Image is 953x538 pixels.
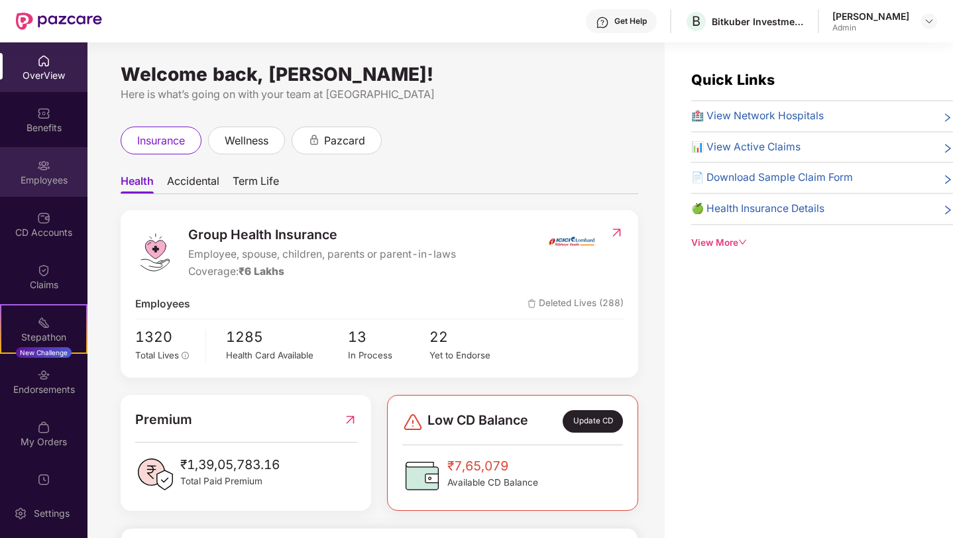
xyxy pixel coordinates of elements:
img: RedirectIcon [610,226,624,239]
div: Yet to Endorse [429,349,511,362]
div: View More [691,236,953,250]
span: Health [121,174,154,193]
span: ₹1,39,05,783.16 [180,455,280,474]
span: 1320 [135,326,196,348]
span: Term Life [233,174,279,193]
span: right [942,111,953,125]
img: CDBalanceIcon [402,456,442,496]
div: Health Card Available [226,349,348,362]
div: animation [308,134,320,146]
span: Accidental [167,174,219,193]
img: RedirectIcon [343,409,357,430]
span: Quick Links [691,71,775,88]
span: Deleted Lives (288) [528,296,624,313]
span: wellness [225,133,268,149]
span: right [942,142,953,156]
span: Premium [135,409,192,430]
span: Employee, spouse, children, parents or parent-in-laws [188,246,456,263]
span: Group Health Insurance [188,225,456,245]
img: logo [135,233,175,272]
span: 13 [348,326,429,348]
img: New Pazcare Logo [16,13,102,30]
span: insurance [137,133,185,149]
span: B [692,13,701,29]
span: ₹6 Lakhs [239,265,284,278]
span: 🍏 Health Insurance Details [691,201,824,217]
div: Bitkuber Investments Pvt Limited [712,15,805,28]
span: 22 [429,326,511,348]
div: Settings [30,507,74,520]
img: svg+xml;base64,PHN2ZyBpZD0iTXlfT3JkZXJzIiBkYXRhLW5hbWU9Ik15IE9yZGVycyIgeG1sbnM9Imh0dHA6Ly93d3cudz... [37,421,50,434]
img: svg+xml;base64,PHN2ZyBpZD0iRGFuZ2VyLTMyeDMyIiB4bWxucz0iaHR0cDovL3d3dy53My5vcmcvMjAwMC9zdmciIHdpZH... [402,411,423,433]
div: Coverage: [188,264,456,280]
span: 🏥 View Network Hospitals [691,108,824,125]
img: deleteIcon [528,299,536,308]
span: right [942,172,953,186]
div: Stepathon [1,331,86,344]
img: svg+xml;base64,PHN2ZyBpZD0iQmVuZWZpdHMiIHhtbG5zPSJodHRwOi8vd3d3LnczLm9yZy8yMDAwL3N2ZyIgd2lkdGg9Ij... [37,107,50,120]
div: New Challenge [16,347,72,358]
div: Update CD [563,410,623,433]
span: down [738,238,748,247]
span: Total Lives [135,350,179,360]
div: Here is what’s going on with your team at [GEOGRAPHIC_DATA] [121,86,638,103]
img: svg+xml;base64,PHN2ZyBpZD0iRW1wbG95ZWVzIiB4bWxucz0iaHR0cDovL3d3dy53My5vcmcvMjAwMC9zdmciIHdpZHRoPS... [37,159,50,172]
div: [PERSON_NAME] [832,10,909,23]
img: svg+xml;base64,PHN2ZyBpZD0iVXBkYXRlZCIgeG1sbnM9Imh0dHA6Ly93d3cudzMub3JnLzIwMDAvc3ZnIiB3aWR0aD0iMj... [37,473,50,486]
div: Welcome back, [PERSON_NAME]! [121,69,638,80]
img: insurerIcon [547,225,596,258]
span: pazcard [324,133,365,149]
img: svg+xml;base64,PHN2ZyBpZD0iQ2xhaW0iIHhtbG5zPSJodHRwOi8vd3d3LnczLm9yZy8yMDAwL3N2ZyIgd2lkdGg9IjIwIi... [37,264,50,277]
span: right [942,203,953,217]
img: svg+xml;base64,PHN2ZyB4bWxucz0iaHR0cDovL3d3dy53My5vcmcvMjAwMC9zdmciIHdpZHRoPSIyMSIgaGVpZ2h0PSIyMC... [37,316,50,329]
span: Available CD Balance [447,476,538,490]
img: svg+xml;base64,PHN2ZyBpZD0iRHJvcGRvd24tMzJ4MzIiIHhtbG5zPSJodHRwOi8vd3d3LnczLm9yZy8yMDAwL3N2ZyIgd2... [924,16,934,27]
img: svg+xml;base64,PHN2ZyBpZD0iU2V0dGluZy0yMHgyMCIgeG1sbnM9Imh0dHA6Ly93d3cudzMub3JnLzIwMDAvc3ZnIiB3aW... [14,507,27,520]
span: 📄 Download Sample Claim Form [691,170,853,186]
img: svg+xml;base64,PHN2ZyBpZD0iSG9tZSIgeG1sbnM9Imh0dHA6Ly93d3cudzMub3JnLzIwMDAvc3ZnIiB3aWR0aD0iMjAiIG... [37,54,50,68]
img: svg+xml;base64,PHN2ZyBpZD0iRW5kb3JzZW1lbnRzIiB4bWxucz0iaHR0cDovL3d3dy53My5vcmcvMjAwMC9zdmciIHdpZH... [37,368,50,382]
div: Admin [832,23,909,33]
span: Employees [135,296,190,313]
span: 1285 [226,326,348,348]
img: PaidPremiumIcon [135,455,175,494]
div: In Process [348,349,429,362]
span: info-circle [182,352,190,360]
span: 📊 View Active Claims [691,139,801,156]
span: ₹7,65,079 [447,456,538,476]
span: Total Paid Premium [180,474,280,488]
span: Low CD Balance [427,410,528,433]
img: svg+xml;base64,PHN2ZyBpZD0iSGVscC0zMngzMiIgeG1sbnM9Imh0dHA6Ly93d3cudzMub3JnLzIwMDAvc3ZnIiB3aWR0aD... [596,16,609,29]
img: svg+xml;base64,PHN2ZyBpZD0iQ0RfQWNjb3VudHMiIGRhdGEtbmFtZT0iQ0QgQWNjb3VudHMiIHhtbG5zPSJodHRwOi8vd3... [37,211,50,225]
div: Get Help [614,16,647,27]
